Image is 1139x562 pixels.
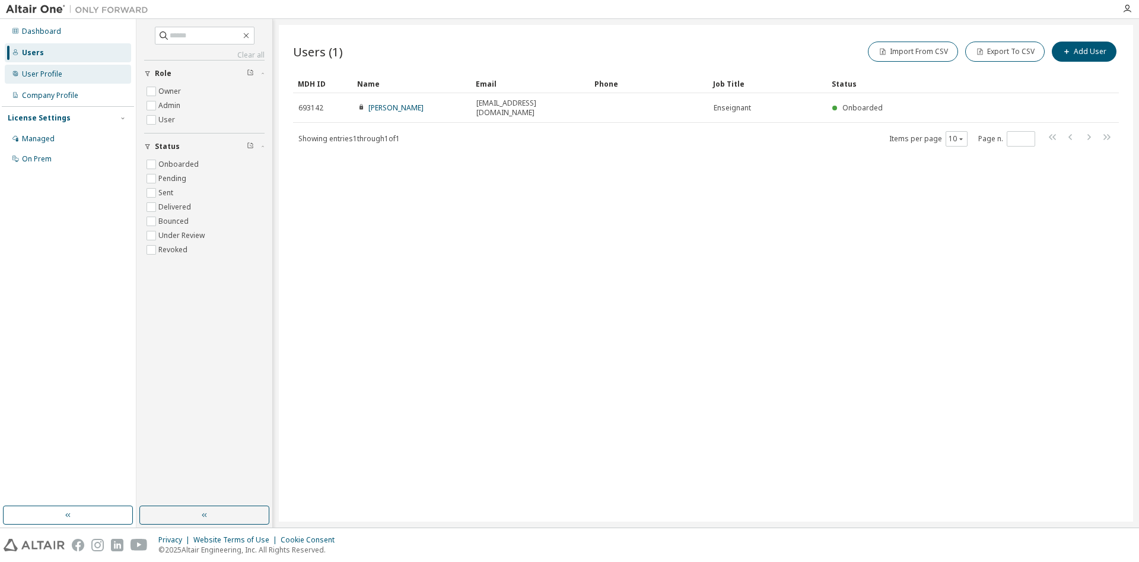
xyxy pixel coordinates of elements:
[6,4,154,15] img: Altair One
[22,134,55,144] div: Managed
[298,74,348,93] div: MDH ID
[158,172,189,186] label: Pending
[193,535,281,545] div: Website Terms of Use
[158,84,183,99] label: Owner
[158,200,193,214] label: Delivered
[868,42,958,62] button: Import From CSV
[91,539,104,551] img: instagram.svg
[8,113,71,123] div: License Settings
[158,157,201,172] label: Onboarded
[978,131,1035,147] span: Page n.
[158,535,193,545] div: Privacy
[832,74,1057,93] div: Status
[158,243,190,257] label: Revoked
[281,535,342,545] div: Cookie Consent
[22,69,62,79] div: User Profile
[293,43,343,60] span: Users (1)
[713,74,822,93] div: Job Title
[357,74,466,93] div: Name
[298,103,323,113] span: 693142
[714,103,751,113] span: Enseignant
[298,134,400,144] span: Showing entries 1 through 1 of 1
[144,134,265,160] button: Status
[158,113,177,127] label: User
[22,48,44,58] div: Users
[476,74,585,93] div: Email
[949,134,965,144] button: 10
[158,545,342,555] p: © 2025 Altair Engineering, Inc. All Rights Reserved.
[476,99,584,118] span: [EMAIL_ADDRESS][DOMAIN_NAME]
[594,74,704,93] div: Phone
[842,103,883,113] span: Onboarded
[1052,42,1116,62] button: Add User
[131,539,148,551] img: youtube.svg
[155,142,180,151] span: Status
[144,61,265,87] button: Role
[368,103,424,113] a: [PERSON_NAME]
[144,50,265,60] a: Clear all
[158,214,191,228] label: Bounced
[22,91,78,100] div: Company Profile
[247,69,254,78] span: Clear filter
[889,131,968,147] span: Items per page
[22,27,61,36] div: Dashboard
[247,142,254,151] span: Clear filter
[158,228,207,243] label: Under Review
[4,539,65,551] img: altair_logo.svg
[965,42,1045,62] button: Export To CSV
[158,99,183,113] label: Admin
[158,186,176,200] label: Sent
[155,69,171,78] span: Role
[111,539,123,551] img: linkedin.svg
[72,539,84,551] img: facebook.svg
[22,154,52,164] div: On Prem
